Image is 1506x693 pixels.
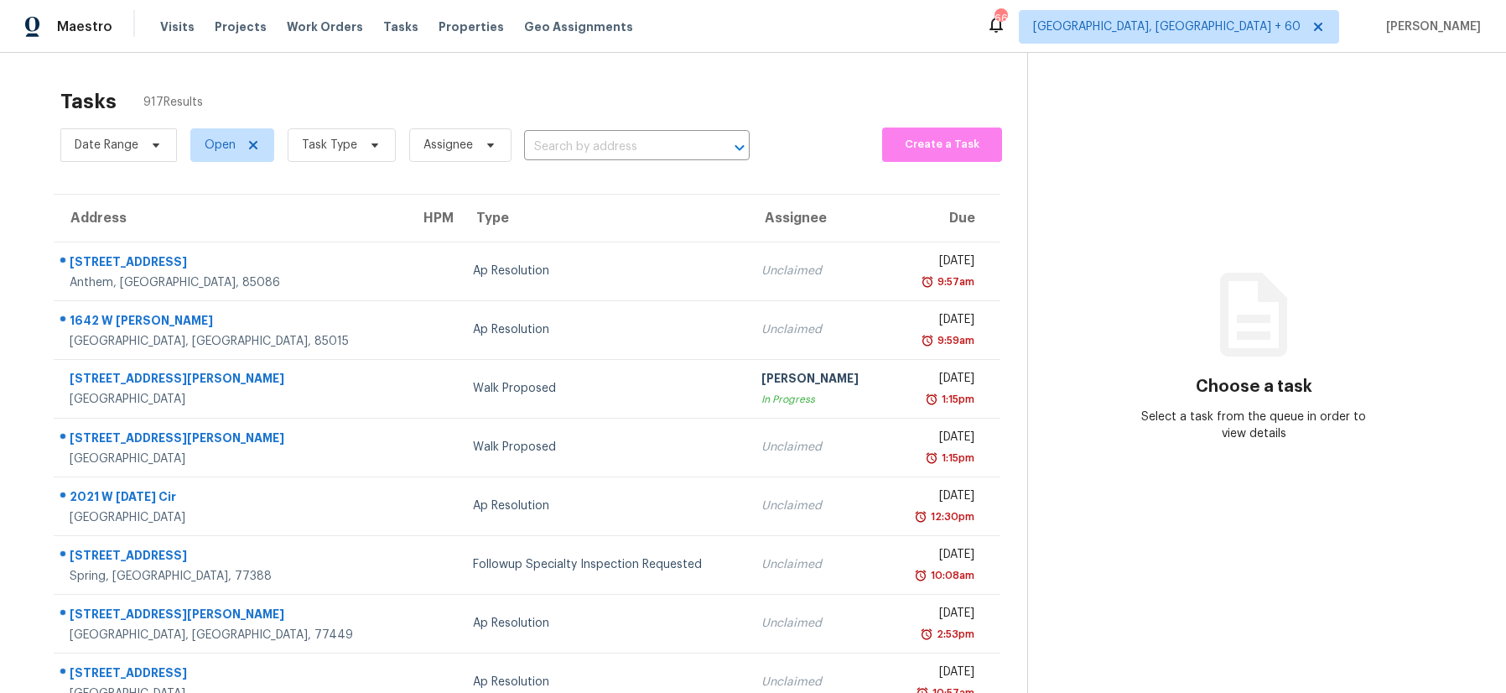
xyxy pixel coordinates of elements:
[761,370,875,391] div: [PERSON_NAME]
[215,18,267,35] span: Projects
[761,674,875,690] div: Unclaimed
[1141,409,1367,442] div: Select a task from the queue in order to view details
[927,567,974,584] div: 10:08am
[70,451,393,467] div: [GEOGRAPHIC_DATA]
[933,626,974,643] div: 2:53pm
[75,137,138,154] span: Date Range
[901,605,974,626] div: [DATE]
[54,195,407,242] th: Address
[143,94,203,111] span: 917 Results
[925,450,938,466] img: Overdue Alarm Icon
[473,674,735,690] div: Ap Resolution
[761,498,875,514] div: Unclaimed
[473,498,735,514] div: Ap Resolution
[921,274,934,290] img: Overdue Alarm Icon
[302,137,357,154] span: Task Type
[921,332,934,349] img: Overdue Alarm Icon
[901,546,974,567] div: [DATE]
[901,253,974,274] div: [DATE]
[524,18,633,35] span: Geo Assignments
[901,429,974,450] div: [DATE]
[901,311,974,332] div: [DATE]
[994,10,1006,27] div: 662
[761,615,875,632] div: Unclaimed
[1379,18,1481,35] span: [PERSON_NAME]
[761,439,875,456] div: Unclaimed
[1033,18,1301,35] span: [GEOGRAPHIC_DATA], [GEOGRAPHIC_DATA] + 60
[748,195,888,242] th: Assignee
[914,508,927,525] img: Overdue Alarm Icon
[60,93,117,110] h2: Tasks
[70,274,393,291] div: Anthem, [GEOGRAPHIC_DATA], 85086
[934,332,974,349] div: 9:59am
[524,134,703,160] input: Search by address
[439,18,504,35] span: Properties
[761,556,875,573] div: Unclaimed
[473,615,735,632] div: Ap Resolution
[70,568,393,585] div: Spring, [GEOGRAPHIC_DATA], 77388
[460,195,748,242] th: Type
[888,195,1000,242] th: Due
[70,370,393,391] div: [STREET_ADDRESS][PERSON_NAME]
[473,380,735,397] div: Walk Proposed
[901,370,974,391] div: [DATE]
[70,664,393,685] div: [STREET_ADDRESS]
[891,135,994,154] span: Create a Task
[761,321,875,338] div: Unclaimed
[901,487,974,508] div: [DATE]
[70,391,393,408] div: [GEOGRAPHIC_DATA]
[70,312,393,333] div: 1642 W [PERSON_NAME]
[70,606,393,627] div: [STREET_ADDRESS][PERSON_NAME]
[70,430,393,451] div: [STREET_ADDRESS][PERSON_NAME]
[473,263,735,279] div: Ap Resolution
[882,128,1003,162] button: Create a Task
[70,488,393,509] div: 2021 W [DATE] Cir
[423,137,473,154] span: Assignee
[473,439,735,456] div: Walk Proposed
[70,547,393,568] div: [STREET_ADDRESS]
[70,509,393,526] div: [GEOGRAPHIC_DATA]
[383,21,418,33] span: Tasks
[70,333,393,350] div: [GEOGRAPHIC_DATA], [GEOGRAPHIC_DATA], 85015
[925,391,938,408] img: Overdue Alarm Icon
[761,263,875,279] div: Unclaimed
[914,567,927,584] img: Overdue Alarm Icon
[205,137,236,154] span: Open
[938,450,974,466] div: 1:15pm
[1196,378,1312,395] h3: Choose a task
[761,391,875,408] div: In Progress
[934,274,974,290] div: 9:57am
[938,391,974,408] div: 1:15pm
[920,626,933,643] img: Overdue Alarm Icon
[287,18,363,35] span: Work Orders
[473,321,735,338] div: Ap Resolution
[70,253,393,274] div: [STREET_ADDRESS]
[70,627,393,643] div: [GEOGRAPHIC_DATA], [GEOGRAPHIC_DATA], 77449
[901,664,974,685] div: [DATE]
[57,18,112,35] span: Maestro
[728,136,751,159] button: Open
[927,508,974,525] div: 12:30pm
[473,556,735,573] div: Followup Specialty Inspection Requested
[407,195,460,242] th: HPM
[160,18,195,35] span: Visits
